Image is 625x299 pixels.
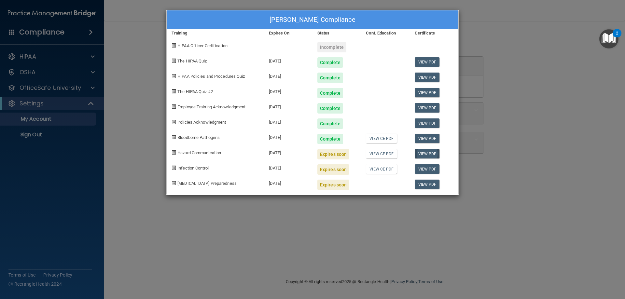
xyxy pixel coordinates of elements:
[361,29,410,37] div: Cont. Education
[366,134,397,143] a: View CE PDF
[264,29,312,37] div: Expires On
[177,59,207,63] span: The HIPAA Quiz
[264,68,312,83] div: [DATE]
[177,135,220,140] span: Bloodborne Pathogens
[317,57,343,68] div: Complete
[317,149,349,159] div: Expires soon
[599,29,618,48] button: Open Resource Center, 2 new notifications
[366,149,397,158] a: View CE PDF
[177,181,237,186] span: [MEDICAL_DATA] Preparedness
[317,42,346,52] div: Incomplete
[415,88,440,97] a: View PDF
[264,129,312,144] div: [DATE]
[317,164,349,175] div: Expires soon
[177,120,226,125] span: Policies Acknowledgment
[317,73,343,83] div: Complete
[317,180,349,190] div: Expires soon
[317,88,343,98] div: Complete
[415,57,440,67] a: View PDF
[264,114,312,129] div: [DATE]
[415,149,440,158] a: View PDF
[415,118,440,128] a: View PDF
[317,134,343,144] div: Complete
[415,103,440,113] a: View PDF
[167,29,264,37] div: Training
[264,159,312,175] div: [DATE]
[177,150,221,155] span: Hazard Communication
[177,104,245,109] span: Employee Training Acknowledgment
[415,73,440,82] a: View PDF
[616,33,618,42] div: 2
[415,164,440,174] a: View PDF
[264,175,312,190] div: [DATE]
[177,74,245,79] span: HIPAA Policies and Procedures Quiz
[264,83,312,98] div: [DATE]
[177,166,209,170] span: Infection Control
[366,164,397,174] a: View CE PDF
[264,144,312,159] div: [DATE]
[264,98,312,114] div: [DATE]
[317,103,343,114] div: Complete
[317,118,343,129] div: Complete
[167,10,458,29] div: [PERSON_NAME] Compliance
[264,52,312,68] div: [DATE]
[177,89,213,94] span: The HIPAA Quiz #2
[512,253,617,279] iframe: Drift Widget Chat Controller
[415,134,440,143] a: View PDF
[415,180,440,189] a: View PDF
[410,29,458,37] div: Certificate
[177,43,228,48] span: HIPAA Officer Certification
[312,29,361,37] div: Status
